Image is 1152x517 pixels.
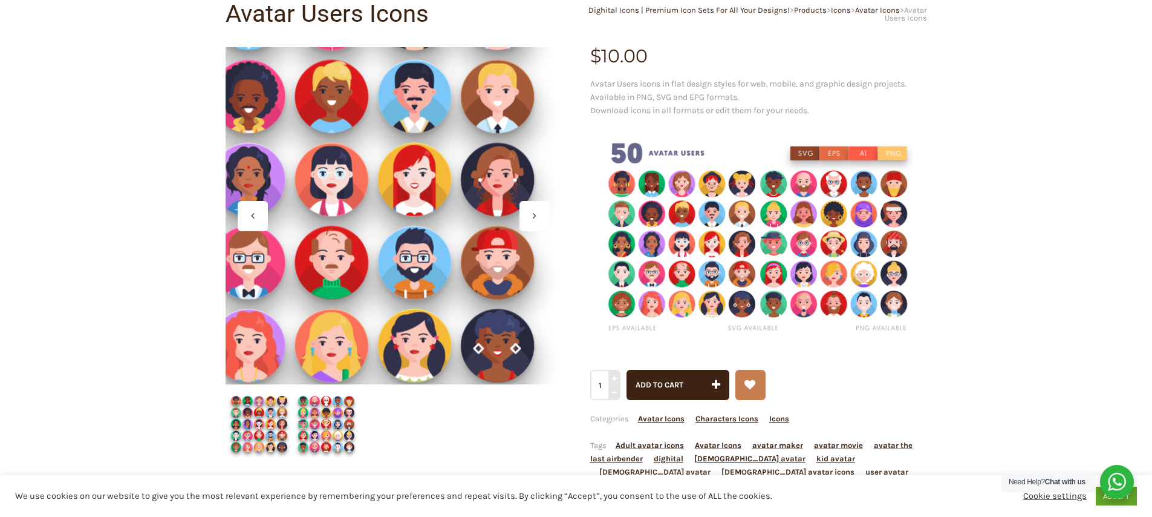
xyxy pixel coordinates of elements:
img: AvatarUsers Icons Cover [293,390,360,458]
h1: Avatar Users Icons [226,2,576,26]
p: Avatar Users icons in flat design styles for web, mobile, and graphic design projects. Available ... [590,77,927,117]
a: Characters Icons [695,414,758,423]
a: Adult avatar icons [616,441,684,450]
a: Products [794,5,827,15]
img: Avatar Users Icons [226,390,293,458]
span: Add to cart [636,380,683,389]
a: kid avatar [816,454,855,463]
a: Avatar Icons [695,441,741,450]
a: ACCEPT [1096,487,1137,505]
span: Avatar Users Icons [885,5,927,22]
span: Categories [590,414,789,423]
a: avatar maker [752,441,803,450]
a: [DEMOGRAPHIC_DATA] avatar [599,467,711,476]
a: [DEMOGRAPHIC_DATA] avatar [694,454,805,463]
span: $ [590,45,601,67]
div: > > > > [576,6,927,22]
button: Add to cart [626,370,729,400]
a: dighital [654,454,683,463]
span: Need Help? [1009,478,1085,486]
strong: Chat with us [1045,478,1085,486]
a: Avatar Icons [638,414,685,423]
a: Avatar Icons [855,5,900,15]
img: Avatar Users icons png/svg/eps [590,126,927,351]
bdi: 10.00 [590,45,648,67]
a: user avatar [865,467,908,476]
a: Cookie settings [1023,491,1087,502]
a: Dighital Icons | Premium Icon Sets For All Your Designs! [588,5,790,15]
a: Icons [831,5,851,15]
a: avatar movie [814,441,863,450]
a: [DEMOGRAPHIC_DATA] avatar icons [721,467,854,476]
div: We use cookies on our website to give you the most relevant experience by remembering your prefer... [15,491,801,502]
span: Tags [590,441,913,490]
a: Icons [769,414,789,423]
input: Qty [590,370,619,400]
